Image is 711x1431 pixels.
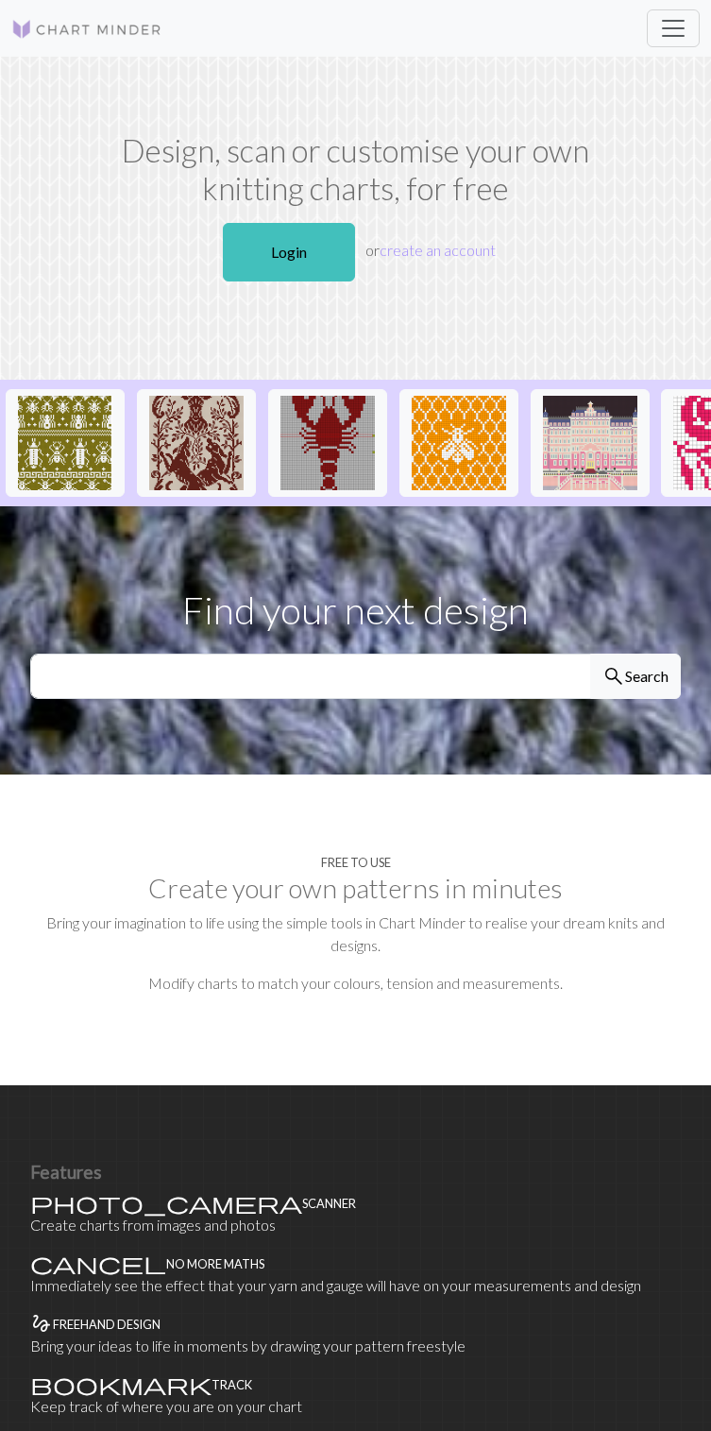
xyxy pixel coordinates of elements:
span: cancel [30,1250,166,1276]
button: Mehiläinen [399,389,518,497]
h1: Design, scan or customise your own knitting charts, for free [112,132,600,208]
img: Copy of Grand-Budapest-Hotel-Exterior.jpg [543,396,637,490]
p: Find your next design [30,582,681,639]
button: Repeating bugs [6,389,125,497]
p: Modify charts to match your colours, tension and measurements. [30,972,681,995]
h3: Features [30,1161,681,1183]
p: or [112,215,600,289]
button: IMG_0917.jpeg [137,389,256,497]
h4: Track [212,1378,252,1392]
h4: Scanner [302,1197,356,1211]
img: Mehiläinen [412,396,506,490]
span: gesture [30,1310,53,1337]
button: Search [590,654,681,699]
p: Keep track of where you are on your chart [30,1395,681,1418]
button: Toggle navigation [647,9,700,47]
button: Copy of Copy of Lobster [268,389,387,497]
a: IMG_0917.jpeg [137,432,256,450]
span: bookmark [30,1371,212,1397]
a: Copy of Grand-Budapest-Hotel-Exterior.jpg [531,432,650,450]
h4: Freehand design [53,1318,161,1332]
p: Bring your imagination to life using the simple tools in Chart Minder to realise your dream knits... [30,911,681,957]
h4: Free to use [321,856,391,870]
img: Logo [11,18,162,41]
a: Repeating bugs [6,432,125,450]
p: Immediately see the effect that your yarn and gauge will have on your measurements and design [30,1274,681,1297]
span: search [602,663,625,690]
button: Copy of Grand-Budapest-Hotel-Exterior.jpg [531,389,650,497]
img: Repeating bugs [18,396,112,490]
img: Copy of Copy of Lobster [280,396,375,490]
p: Bring your ideas to life in moments by drawing your pattern freestyle [30,1335,681,1357]
a: Mehiläinen [399,432,518,450]
h2: Create your own patterns in minutes [30,873,681,905]
a: Login [223,223,355,281]
p: Create charts from images and photos [30,1214,681,1236]
a: Copy of Copy of Lobster [268,432,387,450]
a: create an account [380,241,496,259]
h4: No more maths [166,1257,264,1271]
img: IMG_0917.jpeg [149,396,244,490]
span: photo_camera [30,1189,302,1216]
